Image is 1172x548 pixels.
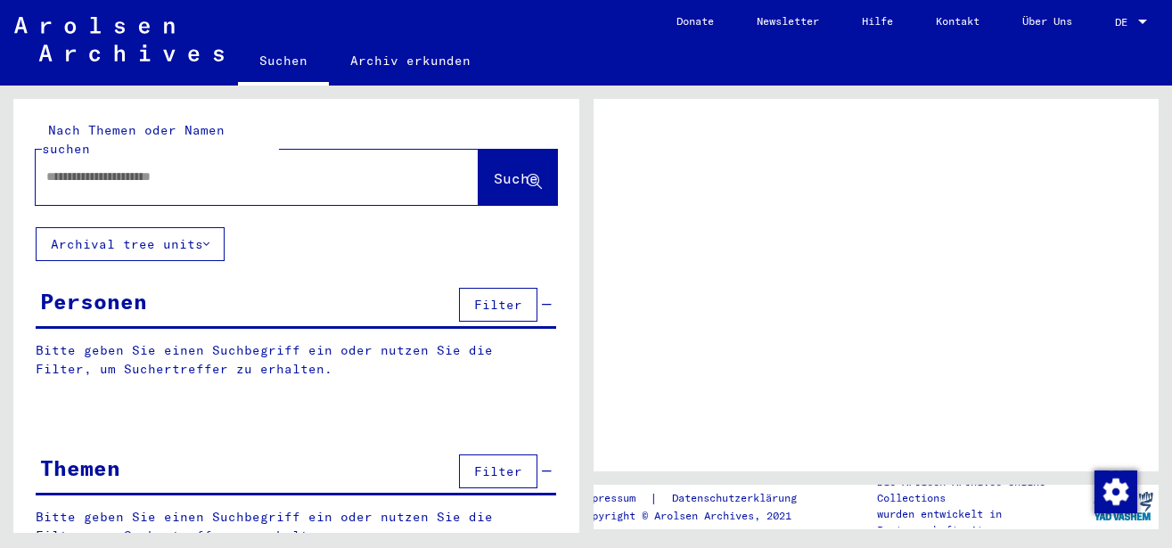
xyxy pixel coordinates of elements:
p: wurden entwickelt in Partnerschaft mit [877,506,1088,538]
span: Suche [494,169,538,187]
a: Archiv erkunden [329,39,492,82]
button: Filter [459,454,537,488]
p: Copyright © Arolsen Archives, 2021 [579,508,818,524]
button: Filter [459,288,537,322]
span: Filter [474,463,522,479]
span: DE [1115,16,1135,29]
div: Zustimmung ändern [1094,470,1136,512]
div: | [579,489,818,508]
button: Archival tree units [36,227,225,261]
a: Suchen [238,39,329,86]
img: Arolsen_neg.svg [14,17,224,61]
mat-label: Nach Themen oder Namen suchen [42,122,225,157]
div: Themen [40,452,120,484]
img: yv_logo.png [1090,484,1157,528]
span: Filter [474,297,522,313]
a: Impressum [579,489,650,508]
p: Bitte geben Sie einen Suchbegriff ein oder nutzen Sie die Filter, um Suchertreffer zu erhalten. [36,341,556,379]
div: Personen [40,285,147,317]
button: Suche [479,150,557,205]
p: Die Arolsen Archives Online-Collections [877,474,1088,506]
a: Datenschutzerklärung [658,489,818,508]
img: Zustimmung ändern [1094,470,1137,513]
